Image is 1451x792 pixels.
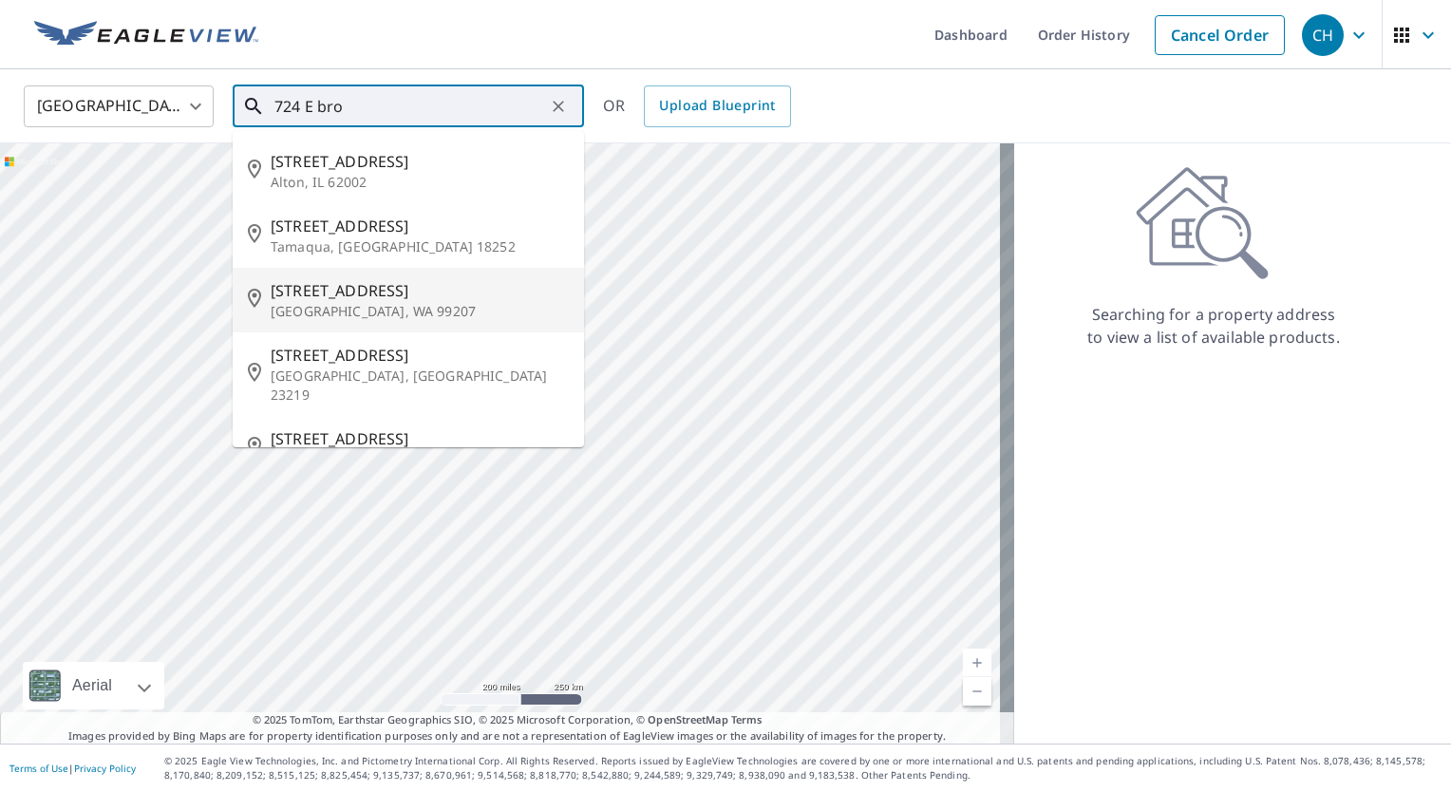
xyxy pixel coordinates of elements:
span: Upload Blueprint [659,94,775,118]
a: Terms [731,712,763,726]
p: | [9,763,136,774]
span: [STREET_ADDRESS] [271,215,569,237]
a: Current Level 5, Zoom Out [963,677,991,706]
p: [GEOGRAPHIC_DATA], WA 99207 [271,302,569,321]
img: EV Logo [34,21,258,49]
div: CH [1302,14,1344,56]
span: © 2025 TomTom, Earthstar Geographics SIO, © 2025 Microsoft Corporation, © [253,712,763,728]
input: Search by address or latitude-longitude [274,80,545,133]
div: Aerial [23,662,164,709]
a: Terms of Use [9,762,68,775]
span: [STREET_ADDRESS] [271,279,569,302]
p: © 2025 Eagle View Technologies, Inc. and Pictometry International Corp. All Rights Reserved. Repo... [164,754,1442,783]
p: Alton, IL 62002 [271,173,569,192]
a: Cancel Order [1155,15,1285,55]
a: Upload Blueprint [644,85,790,127]
a: Privacy Policy [74,762,136,775]
div: Aerial [66,662,118,709]
div: [GEOGRAPHIC_DATA] [24,80,214,133]
button: Clear [545,93,572,120]
span: [STREET_ADDRESS] [271,427,569,450]
a: OpenStreetMap [648,712,727,726]
span: [STREET_ADDRESS] [271,150,569,173]
p: Searching for a property address to view a list of available products. [1086,303,1341,349]
span: [STREET_ADDRESS] [271,344,569,367]
p: [GEOGRAPHIC_DATA], [GEOGRAPHIC_DATA] 23219 [271,367,569,405]
a: Current Level 5, Zoom In [963,649,991,677]
div: OR [603,85,791,127]
p: Tamaqua, [GEOGRAPHIC_DATA] 18252 [271,237,569,256]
